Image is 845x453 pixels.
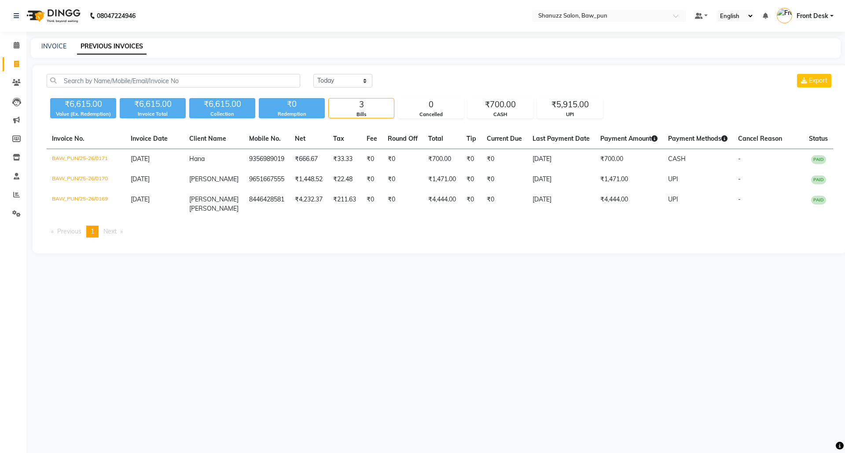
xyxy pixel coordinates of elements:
[809,77,827,84] span: Export
[47,149,125,170] td: BAW_PUN/25-26/0171
[131,135,168,142] span: Invoice Date
[423,149,461,170] td: ₹700.00
[481,169,527,190] td: ₹0
[333,135,344,142] span: Tax
[797,74,831,88] button: Export
[738,175,741,183] span: -
[189,155,205,163] span: Hana
[57,227,81,235] span: Previous
[295,135,305,142] span: Net
[423,169,461,190] td: ₹1,471.00
[600,135,658,142] span: Payment Amount
[668,155,686,163] span: CASH
[77,39,147,55] a: PREVIOUS INVOICES
[131,155,150,163] span: [DATE]
[120,98,186,110] div: ₹6,615.00
[738,155,741,163] span: -
[120,110,186,118] div: Invoice Total
[537,99,603,111] div: ₹5,915.00
[249,135,281,142] span: Mobile No.
[361,190,382,219] td: ₹0
[189,205,239,212] span: [PERSON_NAME]
[290,169,328,190] td: ₹1,448.52
[47,169,125,190] td: BAW_PUN/25-26/0170
[809,135,828,142] span: Status
[797,11,828,21] span: Front Desk
[52,135,84,142] span: Invoice No.
[595,190,663,219] td: ₹4,444.00
[537,111,603,118] div: UPI
[189,175,239,183] span: [PERSON_NAME]
[461,149,481,170] td: ₹0
[398,111,463,118] div: Cancelled
[131,195,150,203] span: [DATE]
[328,149,361,170] td: ₹33.33
[595,149,663,170] td: ₹700.00
[361,149,382,170] td: ₹0
[382,190,423,219] td: ₹0
[398,99,463,111] div: 0
[328,169,361,190] td: ₹22.48
[527,190,595,219] td: [DATE]
[382,149,423,170] td: ₹0
[361,169,382,190] td: ₹0
[22,4,83,28] img: logo
[189,98,255,110] div: ₹6,615.00
[91,227,94,235] span: 1
[388,135,418,142] span: Round Off
[103,227,117,235] span: Next
[527,169,595,190] td: [DATE]
[50,98,116,110] div: ₹6,615.00
[811,155,826,164] span: PAID
[189,195,239,203] span: [PERSON_NAME]
[329,111,394,118] div: Bills
[244,169,290,190] td: 9651667555
[461,190,481,219] td: ₹0
[668,175,678,183] span: UPI
[290,190,328,219] td: ₹4,232.37
[367,135,377,142] span: Fee
[428,135,443,142] span: Total
[97,4,136,28] b: 08047224946
[328,190,361,219] td: ₹211.63
[259,98,325,110] div: ₹0
[50,110,116,118] div: Value (Ex. Redemption)
[244,149,290,170] td: 9356989019
[244,190,290,219] td: 8446428581
[131,175,150,183] span: [DATE]
[189,110,255,118] div: Collection
[290,149,328,170] td: ₹666.67
[47,190,125,219] td: BAW_PUN/25-26/0169
[738,195,741,203] span: -
[461,169,481,190] td: ₹0
[41,42,66,50] a: INVOICE
[811,196,826,205] span: PAID
[595,169,663,190] td: ₹1,471.00
[467,135,476,142] span: Tip
[668,135,727,142] span: Payment Methods
[481,149,527,170] td: ₹0
[259,110,325,118] div: Redemption
[382,169,423,190] td: ₹0
[527,149,595,170] td: [DATE]
[777,8,792,23] img: Front Desk
[423,190,461,219] td: ₹4,444.00
[487,135,522,142] span: Current Due
[811,175,826,184] span: PAID
[533,135,590,142] span: Last Payment Date
[189,135,226,142] span: Client Name
[668,195,678,203] span: UPI
[738,135,782,142] span: Cancel Reason
[47,74,300,88] input: Search by Name/Mobile/Email/Invoice No
[468,111,533,118] div: CASH
[47,226,833,237] nav: Pagination
[481,190,527,219] td: ₹0
[468,99,533,111] div: ₹700.00
[329,99,394,111] div: 3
